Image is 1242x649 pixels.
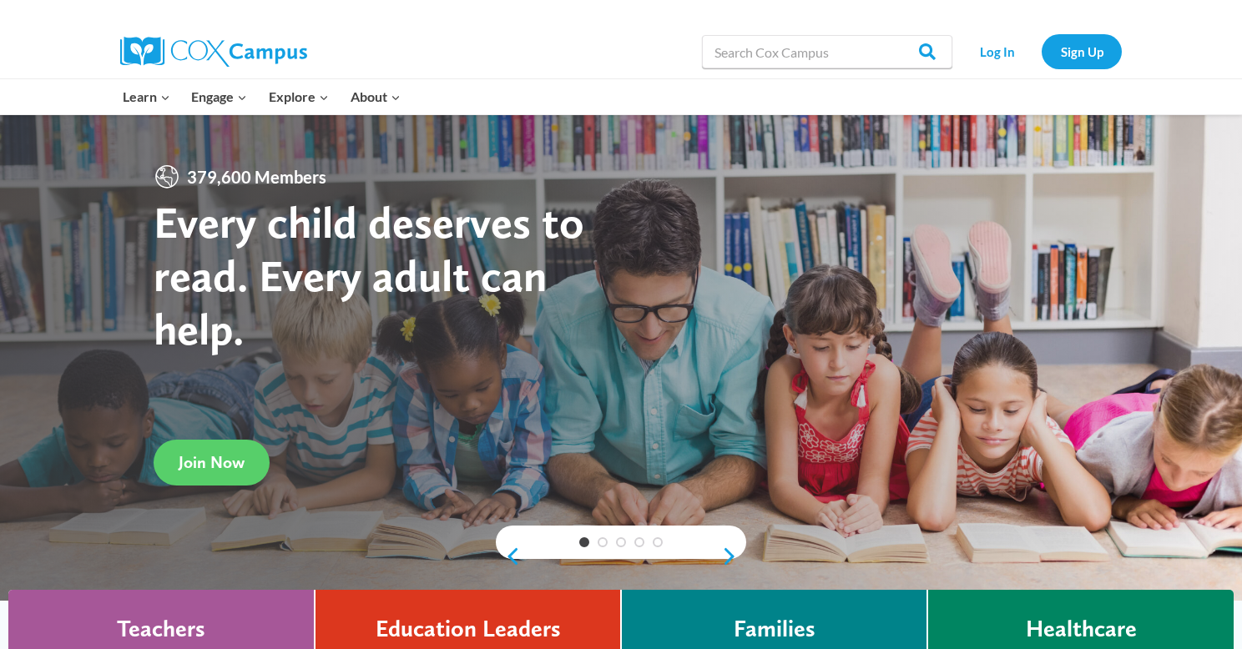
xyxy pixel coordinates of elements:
nav: Primary Navigation [112,79,411,114]
span: Learn [123,86,170,108]
a: Sign Up [1042,34,1122,68]
strong: Every child deserves to read. Every adult can help. [154,195,584,355]
span: Explore [269,86,329,108]
span: Join Now [179,452,245,472]
a: 4 [634,537,644,547]
a: next [721,546,746,566]
a: 2 [598,537,608,547]
a: Join Now [154,440,270,485]
a: previous [496,546,521,566]
h4: Education Leaders [376,615,561,643]
a: Log In [961,34,1033,68]
a: 3 [616,537,626,547]
h4: Healthcare [1026,615,1137,643]
img: Cox Campus [120,37,307,67]
span: About [351,86,401,108]
a: 1 [579,537,589,547]
span: Engage [191,86,247,108]
h4: Teachers [117,615,205,643]
input: Search Cox Campus [702,35,952,68]
nav: Secondary Navigation [961,34,1122,68]
a: 5 [653,537,663,547]
div: content slider buttons [496,540,746,573]
h4: Families [734,615,815,643]
span: 379,600 Members [180,164,333,190]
